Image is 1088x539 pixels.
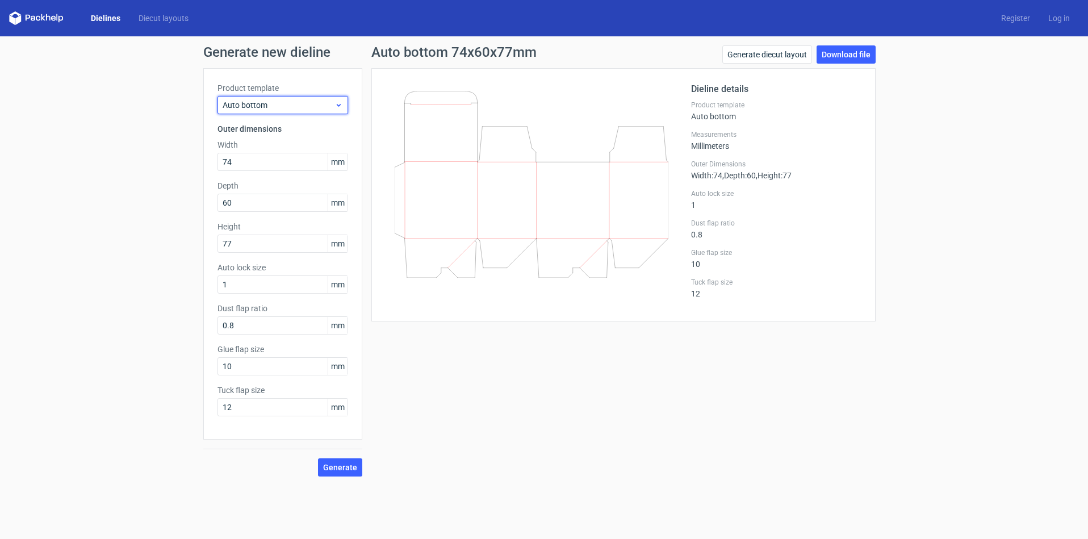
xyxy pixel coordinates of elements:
span: mm [328,317,348,334]
span: Generate [323,463,357,471]
h1: Auto bottom 74x60x77mm [371,45,537,59]
label: Glue flap size [217,344,348,355]
div: 10 [691,248,861,269]
a: Download file [817,45,876,64]
label: Depth [217,180,348,191]
span: mm [328,194,348,211]
span: mm [328,153,348,170]
div: 0.8 [691,219,861,239]
span: mm [328,235,348,252]
label: Outer Dimensions [691,160,861,169]
span: mm [328,276,348,293]
div: Auto bottom [691,101,861,121]
span: mm [328,358,348,375]
label: Product template [691,101,861,110]
span: mm [328,399,348,416]
span: Auto bottom [223,99,334,111]
a: Dielines [82,12,129,24]
label: Tuck flap size [691,278,861,287]
div: Millimeters [691,130,861,151]
label: Auto lock size [691,189,861,198]
label: Height [217,221,348,232]
h3: Outer dimensions [217,123,348,135]
span: , Depth : 60 [722,171,756,180]
div: 1 [691,189,861,210]
label: Measurements [691,130,861,139]
label: Tuck flap size [217,385,348,396]
h2: Dieline details [691,82,861,96]
label: Dust flap ratio [691,219,861,228]
div: 12 [691,278,861,298]
label: Width [217,139,348,151]
a: Log in [1039,12,1079,24]
a: Register [992,12,1039,24]
label: Glue flap size [691,248,861,257]
label: Auto lock size [217,262,348,273]
h1: Generate new dieline [203,45,885,59]
button: Generate [318,458,362,477]
label: Dust flap ratio [217,303,348,314]
a: Diecut layouts [129,12,198,24]
label: Product template [217,82,348,94]
a: Generate diecut layout [722,45,812,64]
span: Width : 74 [691,171,722,180]
span: , Height : 77 [756,171,792,180]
